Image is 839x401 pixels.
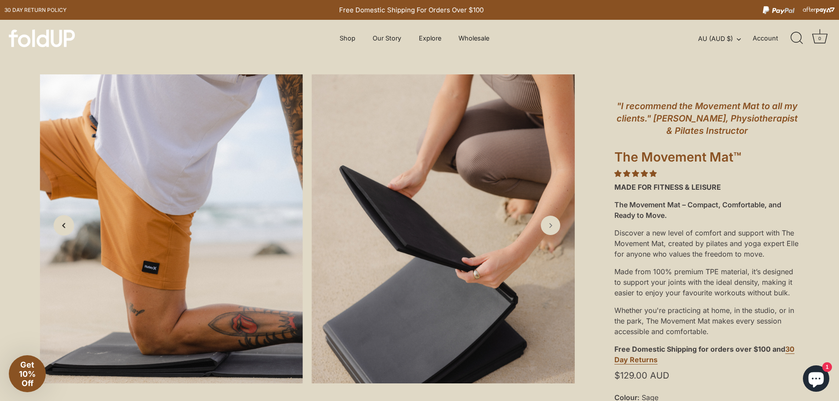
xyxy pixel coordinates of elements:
[614,345,785,353] strong: Free Domestic Shipping for orders over $100 and
[451,30,497,47] a: Wholesale
[411,30,449,47] a: Explore
[614,169,657,178] span: 4.85 stars
[787,29,806,48] a: Search
[318,30,511,47] div: Primary navigation
[365,30,409,47] a: Our Story
[614,302,799,340] div: Whether you're practicing at home, in the studio, or in the park, The Movement Mat makes every se...
[614,263,799,302] div: Made from 100% premium TPE material, it’s designed to support your joints with the ideal density,...
[4,5,67,15] a: 30 day Return policy
[698,35,750,43] button: AU (AUD $)
[800,365,832,394] inbox-online-store-chat: Shopify online store chat
[753,33,794,44] a: Account
[617,101,798,136] em: "I recommend the Movement Mat to all my clients." [PERSON_NAME], Physiotherapist & Pilates Instru...
[815,34,824,43] div: 0
[614,224,799,263] div: Discover a new level of comfort and support with The Movement Mat, created by pilates and yoga ex...
[9,355,46,392] div: Get 10% Off
[810,29,829,48] a: Cart
[19,360,36,388] span: Get 10% Off
[614,149,799,169] h1: The Movement Mat™
[614,372,669,379] span: $129.00 AUD
[54,215,74,236] a: Previous slide
[541,216,560,235] a: Next slide
[614,196,799,224] div: The Movement Mat – Compact, Comfortable, and Ready to Move.
[614,183,721,191] strong: MADE FOR FITNESS & LEISURE
[332,30,363,47] a: Shop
